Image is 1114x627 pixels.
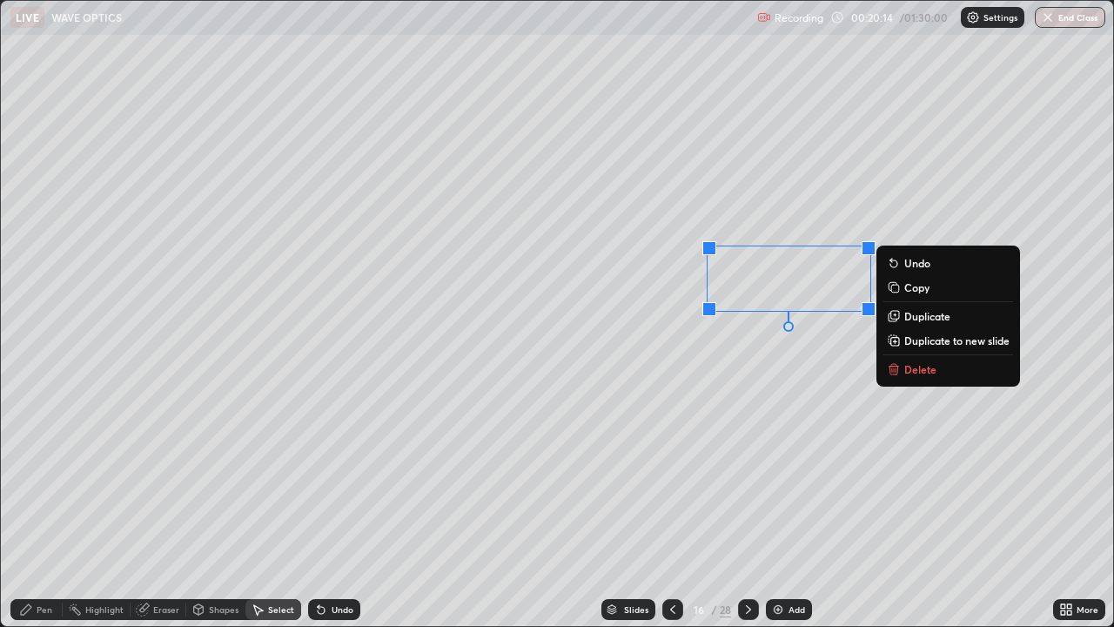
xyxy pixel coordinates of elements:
[153,605,179,614] div: Eraser
[37,605,52,614] div: Pen
[789,605,805,614] div: Add
[904,256,930,270] p: Undo
[332,605,353,614] div: Undo
[757,10,771,24] img: recording.375f2c34.svg
[904,362,936,376] p: Delete
[1077,605,1098,614] div: More
[771,603,785,617] img: add-slide-button
[1041,10,1055,24] img: end-class-cross
[711,604,716,615] div: /
[1035,7,1105,28] button: End Class
[209,605,238,614] div: Shapes
[904,280,929,294] p: Copy
[268,605,294,614] div: Select
[883,330,1013,351] button: Duplicate to new slide
[51,10,122,24] p: WAVE OPTICS
[16,10,39,24] p: LIVE
[883,359,1013,380] button: Delete
[720,602,731,617] div: 28
[883,306,1013,327] button: Duplicate
[904,334,1010,347] p: Duplicate to new slide
[624,605,648,614] div: Slides
[775,11,823,24] p: Recording
[85,605,124,614] div: Highlight
[883,277,1013,298] button: Copy
[904,309,950,323] p: Duplicate
[883,253,1013,273] button: Undo
[966,10,980,24] img: class-settings-icons
[690,604,708,615] div: 16
[983,13,1017,22] p: Settings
